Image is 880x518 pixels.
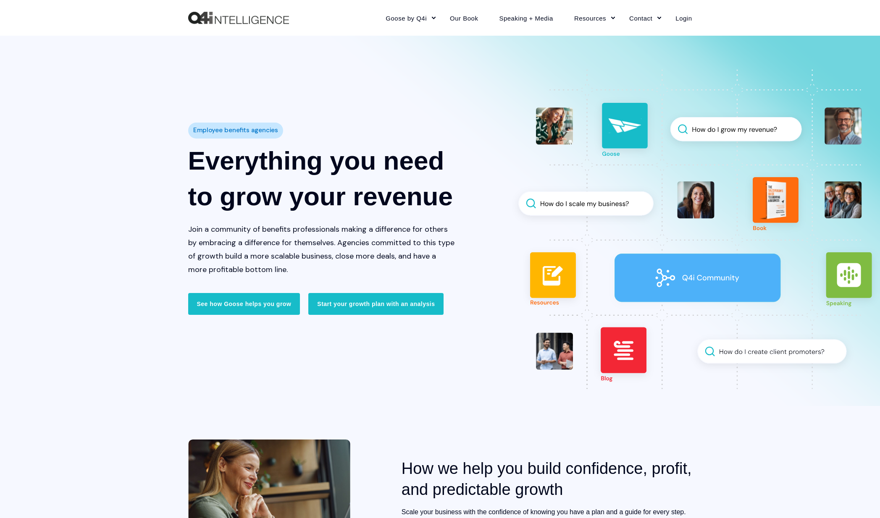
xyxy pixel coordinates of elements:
p: Join a community of benefits professionals making a difference for others by embracing a differen... [188,222,455,276]
a: See how Goose helps you grow [188,293,300,315]
a: Back to Home [188,12,289,24]
img: Q4intelligence, LLC logo [188,12,289,24]
a: Start your growth plan with an analysis [308,293,444,315]
h2: How we help you build confidence, profit, and predictable growth [402,458,692,500]
h1: Everything you need to grow your revenue [188,143,455,214]
span: Employee benefits agencies [193,124,278,136]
